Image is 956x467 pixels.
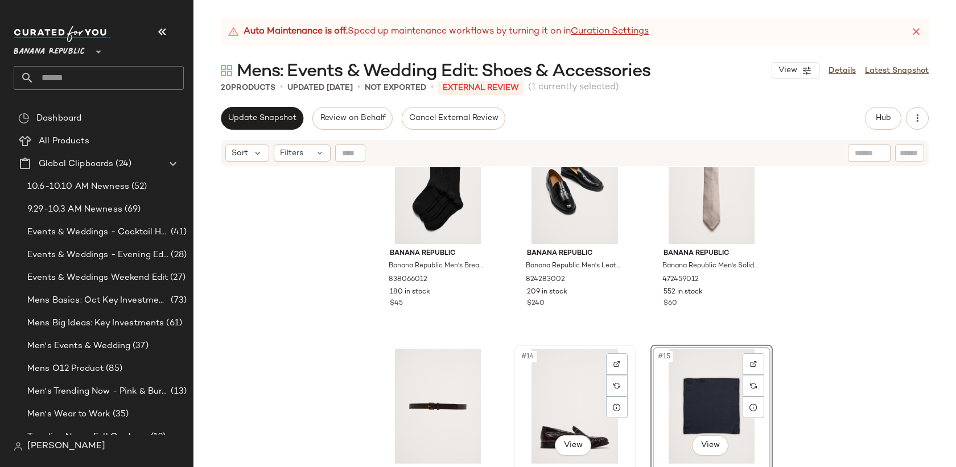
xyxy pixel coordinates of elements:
strong: Auto Maintenance is off. [244,25,348,39]
img: svg%3e [18,113,30,124]
button: Review on Behalf [312,107,392,130]
span: #15 [657,351,673,362]
span: 838066012 [389,275,427,285]
span: $45 [390,299,403,309]
img: cfy_white_logo.C9jOOHJF.svg [14,26,110,42]
span: Update Snapshot [228,114,296,123]
span: Review on Behalf [319,114,385,123]
a: Curation Settings [571,25,649,39]
span: (41) [168,226,187,239]
span: Hub [875,114,891,123]
span: (37) [130,340,149,353]
span: Events & Weddings - Cocktail Hour [27,226,168,239]
span: (69) [122,203,141,216]
span: (73) [168,294,187,307]
span: Mens O12 Product [27,362,104,375]
span: 552 in stock [664,287,703,297]
span: Banana Republic [390,249,486,259]
span: Banana Republic [14,39,85,59]
span: Banana Republic [527,249,623,259]
span: Mens Basics: Oct Key Investments [27,294,168,307]
span: Banana Republic [664,249,760,259]
span: • [280,81,283,94]
div: Speed up maintenance workflows by turning it on in [228,25,649,39]
span: Events & Weddings - Evening Edit [27,249,168,262]
a: Latest Snapshot [865,65,929,77]
span: (85) [104,362,122,375]
span: 10.6-10.10 AM Newness [27,180,129,193]
span: • [357,81,360,94]
span: Mens Big Ideas: Key Investments [27,317,164,330]
span: 824283002 [526,275,565,285]
button: View [772,62,819,79]
span: View [563,441,583,450]
span: 209 in stock [527,287,567,297]
img: cn60225687.jpg [381,349,495,464]
div: Products [221,82,275,94]
span: Cancel External Review [409,114,498,123]
span: Global Clipboards [39,158,113,171]
button: View [555,435,591,456]
span: 472459012 [662,275,699,285]
span: #14 [520,351,537,362]
span: Dashboard [36,112,81,125]
span: (12) [149,431,166,444]
span: All Products [39,135,89,148]
p: Not Exported [365,82,426,94]
img: cn59766025.jpg [518,349,632,464]
span: • [431,81,434,94]
span: (28) [168,249,187,262]
span: Trending Now - Fall Corduroy [27,431,149,444]
span: (1 currently selected) [528,81,619,94]
img: cn57933203.jpg [654,349,769,464]
span: Men's Wear to Work [27,408,110,421]
img: svg%3e [750,361,757,367]
span: $60 [664,299,677,309]
button: Update Snapshot [221,107,303,130]
img: svg%3e [14,442,23,451]
span: View [700,441,719,450]
span: Banana Republic Men's Breathe Merino Sock 3-Pack Black One Size [389,261,485,271]
span: (24) [113,158,131,171]
p: External REVIEW [438,81,524,95]
span: Men's Events & Wedding [27,340,130,353]
span: (27) [168,271,186,284]
span: Events & Weddings Weekend Edit [27,271,168,284]
span: View [778,66,797,75]
p: updated [DATE] [287,82,353,94]
img: svg%3e [613,361,620,367]
span: Banana Republic Men's Solid Silk Tie Taupe One Size [662,261,759,271]
span: (52) [129,180,147,193]
span: Mens: Events & Wedding Edit: Shoes & Accessories [237,60,650,83]
span: Men's Trending Now - Pink & Burgundy [27,385,168,398]
button: Cancel External Review [402,107,505,130]
span: Banana Republic Men's Leather [PERSON_NAME] Loafer Black Size 8 [526,261,622,271]
img: svg%3e [750,382,757,389]
span: 180 in stock [390,287,430,297]
a: Details [829,65,856,77]
span: [PERSON_NAME] [27,440,105,453]
span: Filters [280,147,303,159]
span: $240 [527,299,545,309]
img: svg%3e [613,382,620,389]
span: Sort [232,147,248,159]
span: (13) [168,385,187,398]
span: 9.29-10.3 AM Newness [27,203,122,216]
span: 20 [221,84,231,92]
span: (35) [110,408,129,421]
img: svg%3e [221,65,232,76]
span: (61) [164,317,182,330]
button: Hub [865,107,901,130]
button: View [692,435,728,456]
